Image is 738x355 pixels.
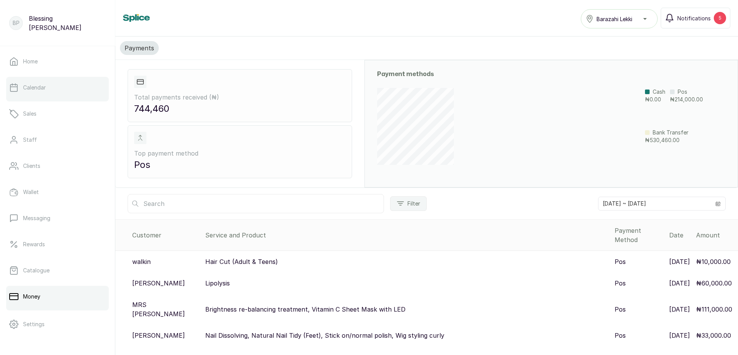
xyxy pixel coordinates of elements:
[696,231,735,240] div: Amount
[23,214,50,222] p: Messaging
[23,110,37,118] p: Sales
[615,257,626,266] p: Pos
[205,331,444,340] p: Nail Dissolving, Natural Nail Tidy (Feet), Stick on/normal polish, Wig styling curly
[128,194,384,213] input: Search
[132,279,185,288] p: [PERSON_NAME]
[377,70,725,79] h2: Payment methods
[6,155,109,177] a: Clients
[669,305,690,314] p: [DATE]
[23,84,46,91] p: Calendar
[670,96,703,103] p: ₦214,000.00
[661,8,730,28] button: Notifications5
[132,257,151,266] p: walkin
[615,331,626,340] p: Pos
[6,51,109,72] a: Home
[669,257,690,266] p: [DATE]
[23,136,37,144] p: Staff
[205,231,608,240] div: Service and Product
[6,181,109,203] a: Wallet
[132,300,199,319] p: MRS [PERSON_NAME]
[669,331,690,340] p: [DATE]
[597,15,632,23] span: Barazahi Lekki
[23,320,45,328] p: Settings
[134,93,346,102] p: Total payments received ( ₦ )
[645,96,665,103] p: ₦0.00
[678,88,687,96] p: Pos
[6,77,109,98] a: Calendar
[23,267,50,274] p: Catalogue
[205,279,230,288] p: Lipolysis
[6,207,109,229] a: Messaging
[696,257,731,266] p: ₦10,000.00
[23,293,40,300] p: Money
[205,257,278,266] p: Hair Cut (Adult & Teens)
[134,149,346,158] p: Top payment method
[669,279,690,288] p: [DATE]
[134,102,346,116] p: 744,460
[714,12,726,24] div: 5
[23,188,39,196] p: Wallet
[132,231,199,240] div: Customer
[677,14,711,22] span: Notifications
[6,234,109,255] a: Rewards
[6,314,109,335] a: Settings
[6,286,109,307] a: Money
[653,88,665,96] p: Cash
[23,241,45,248] p: Rewards
[6,129,109,151] a: Staff
[696,305,732,314] p: ₦111,000.00
[653,129,688,136] p: Bank Transfer
[29,14,106,32] p: Blessing [PERSON_NAME]
[6,260,109,281] a: Catalogue
[23,58,38,65] p: Home
[23,162,40,170] p: Clients
[13,19,20,27] p: BP
[615,226,663,244] div: Payment Method
[120,41,159,55] button: Payments
[696,279,732,288] p: ₦60,000.00
[615,279,626,288] p: Pos
[407,200,420,207] span: Filter
[615,305,626,314] p: Pos
[6,103,109,124] a: Sales
[598,197,711,210] input: Select date
[581,9,658,28] button: Barazahi Lekki
[390,196,427,211] button: Filter
[205,305,406,314] p: Brightness re-balancing treatment, Vitamin C Sheet Mask with LED
[715,201,721,206] svg: calendar
[134,158,346,172] p: Pos
[669,231,690,240] div: Date
[696,331,731,340] p: ₦33,000.00
[645,136,688,144] p: ₦530,460.00
[132,331,185,340] p: [PERSON_NAME]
